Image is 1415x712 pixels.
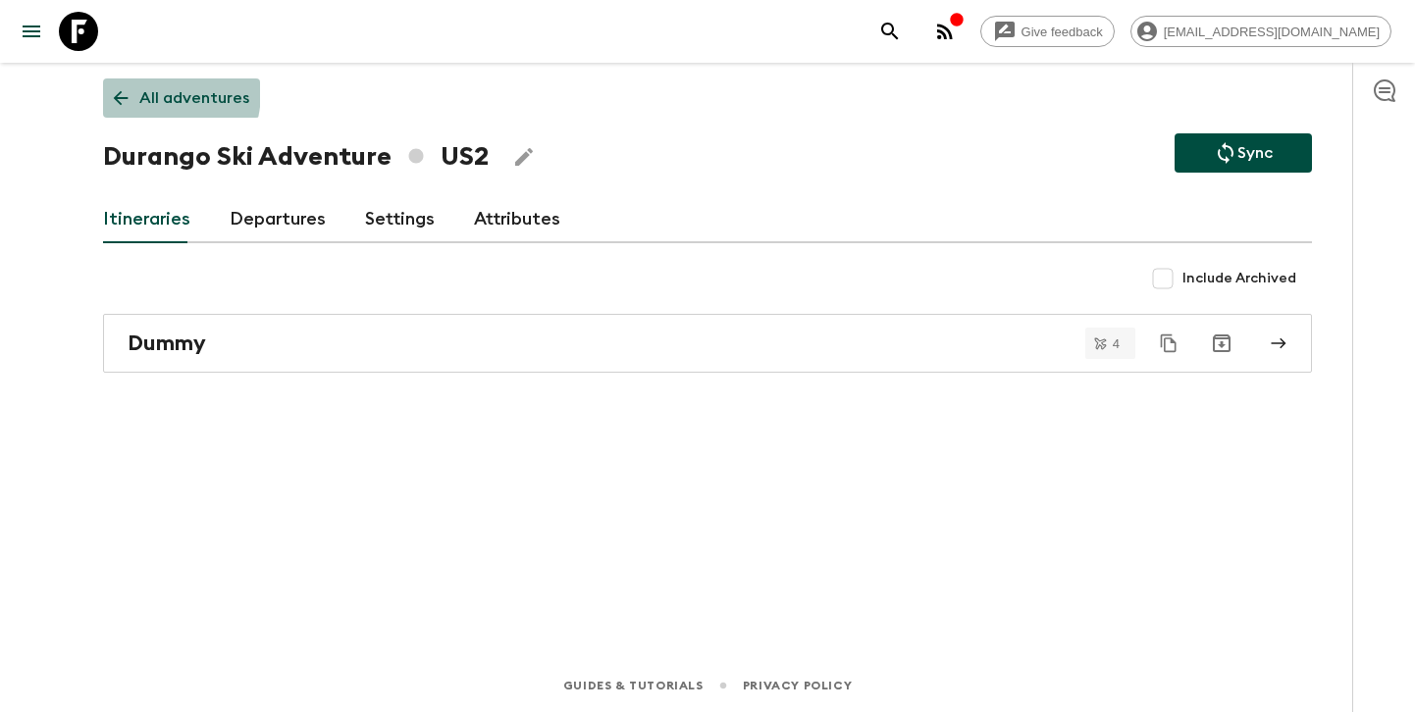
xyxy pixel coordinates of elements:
a: Itineraries [103,196,190,243]
button: Duplicate [1151,326,1186,361]
a: Attributes [474,196,560,243]
span: Include Archived [1182,269,1296,288]
button: Sync adventure departures to the booking engine [1175,133,1312,173]
a: Departures [230,196,326,243]
p: All adventures [139,86,249,110]
p: Sync [1237,141,1273,165]
a: Guides & Tutorials [563,675,704,696]
h1: Durango Ski Adventure US2 [103,137,489,177]
button: Archive [1202,324,1241,363]
button: search adventures [870,12,910,51]
h2: Dummy [128,331,206,356]
button: menu [12,12,51,51]
div: [EMAIL_ADDRESS][DOMAIN_NAME] [1130,16,1391,47]
span: Give feedback [1011,25,1114,39]
a: Give feedback [980,16,1115,47]
a: Privacy Policy [743,675,852,696]
a: All adventures [103,78,260,118]
button: Edit Adventure Title [504,137,544,177]
a: Dummy [103,314,1312,373]
span: [EMAIL_ADDRESS][DOMAIN_NAME] [1153,25,1390,39]
a: Settings [365,196,435,243]
span: 4 [1101,337,1131,350]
